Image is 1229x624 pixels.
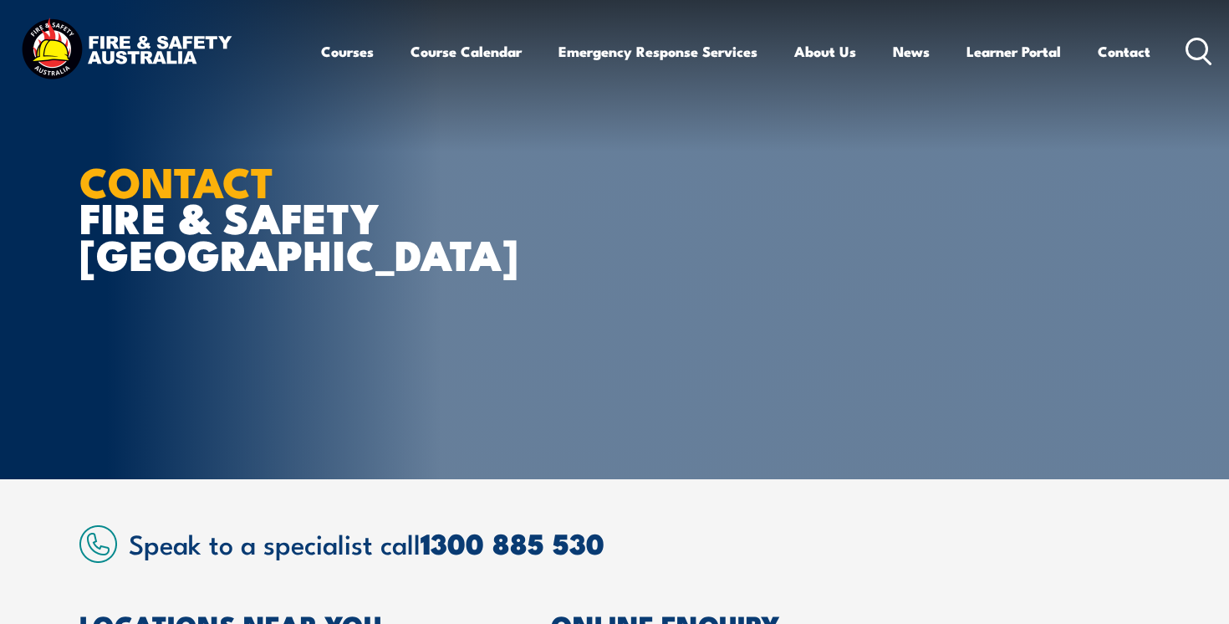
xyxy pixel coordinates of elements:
[411,29,522,74] a: Course Calendar
[893,29,930,74] a: News
[129,528,1150,558] h2: Speak to a specialist call
[321,29,374,74] a: Courses
[79,148,273,212] strong: CONTACT
[794,29,856,74] a: About Us
[558,29,757,74] a: Emergency Response Services
[1098,29,1150,74] a: Contact
[421,520,604,565] a: 1300 885 530
[79,162,492,271] h1: FIRE & SAFETY [GEOGRAPHIC_DATA]
[966,29,1061,74] a: Learner Portal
